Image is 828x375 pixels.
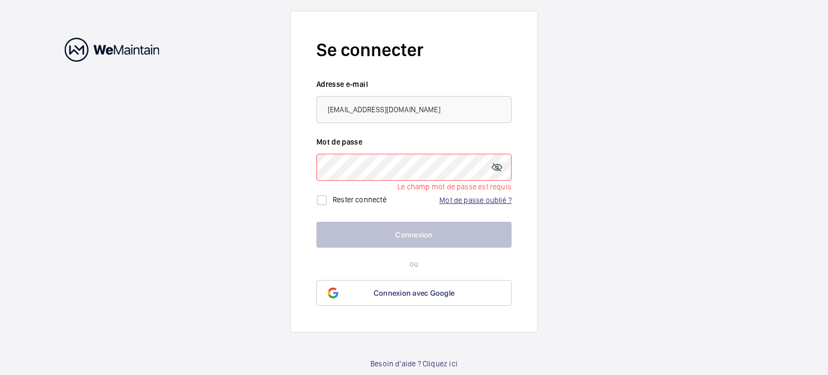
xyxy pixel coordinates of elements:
button: Connexion [316,222,512,248]
h2: Se connecter [316,37,512,63]
span: Connexion avec Google [374,289,454,297]
input: Votre adresse e-mail [316,96,512,123]
p: ou [316,258,512,269]
label: Rester connecté [333,195,387,204]
label: Adresse e-mail [316,79,512,90]
li: Le champ mot de passe est requis [316,181,512,192]
label: Mot de passe [316,137,512,147]
a: Besoin d'aide ? Cliquez ici [370,358,458,369]
a: Mot de passe oublié ? [439,196,512,204]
